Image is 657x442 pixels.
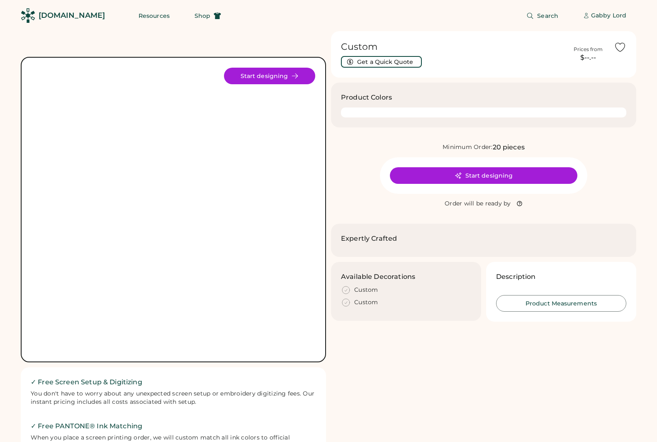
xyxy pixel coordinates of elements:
div: Prices from [574,46,603,53]
button: Get a Quick Quote [341,56,422,68]
h2: ✓ Free Screen Setup & Digitizing [31,377,316,387]
h3: Description [496,272,536,282]
div: Custom [354,286,378,294]
button: Start designing [390,167,577,184]
div: Order will be ready by [445,200,511,208]
div: Minimum Order: [443,143,493,151]
h1: Custom [341,41,562,53]
div: $--.-- [567,53,609,63]
span: Shop [195,13,210,19]
h3: Available Decorations [341,272,415,282]
button: Shop [185,7,231,24]
button: Product Measurements [496,295,626,312]
span: Search [537,13,558,19]
div: You don't have to worry about any unexpected screen setup or embroidery digitizing fees. Our inst... [31,390,316,406]
div: [DOMAIN_NAME] [39,10,105,21]
div: Custom [354,298,378,307]
div: 20 pieces [493,142,525,152]
h2: ✓ Free PANTONE® Ink Matching [31,421,316,431]
h3: Product Colors [341,93,392,103]
img: Product Image [32,68,315,352]
button: Search [516,7,568,24]
div: Gabby Lord [591,12,626,20]
img: Rendered Logo - Screens [21,8,35,23]
button: Resources [129,7,180,24]
h2: Expertly Crafted [341,234,397,244]
button: Start designing [224,68,315,84]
